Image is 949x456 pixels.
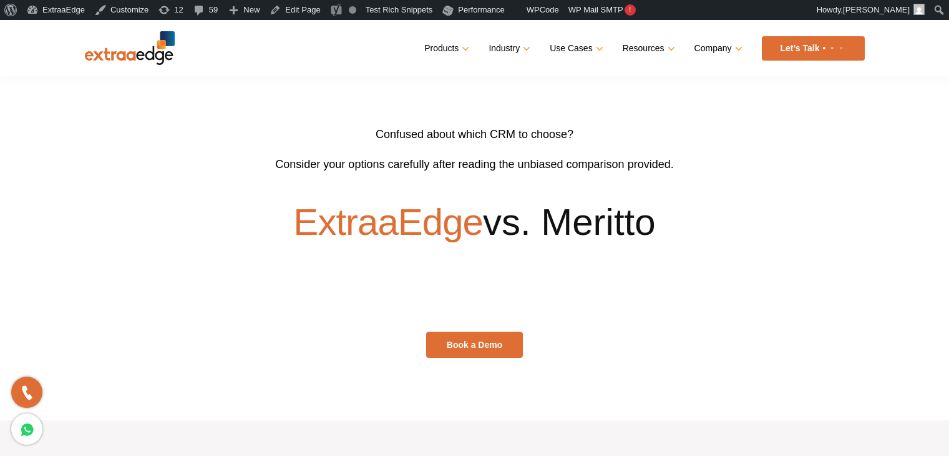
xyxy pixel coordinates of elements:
a: Book a Demo [426,332,523,358]
a: Products [424,39,467,57]
h1: vs. Meritto [85,199,865,245]
strong: ExtraaEdge [293,201,483,243]
span: Confused about which CRM to choose? [376,128,573,141]
a: Resources [623,39,673,57]
span: [PERSON_NAME] [843,5,910,14]
span: Consider your options carefully after reading the unbiased comparison provided. [275,158,673,171]
a: Company [694,39,740,57]
a: Use Cases [550,39,600,57]
span: ! [625,4,636,16]
a: Let’s Talk [762,36,865,61]
a: Industry [489,39,528,57]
